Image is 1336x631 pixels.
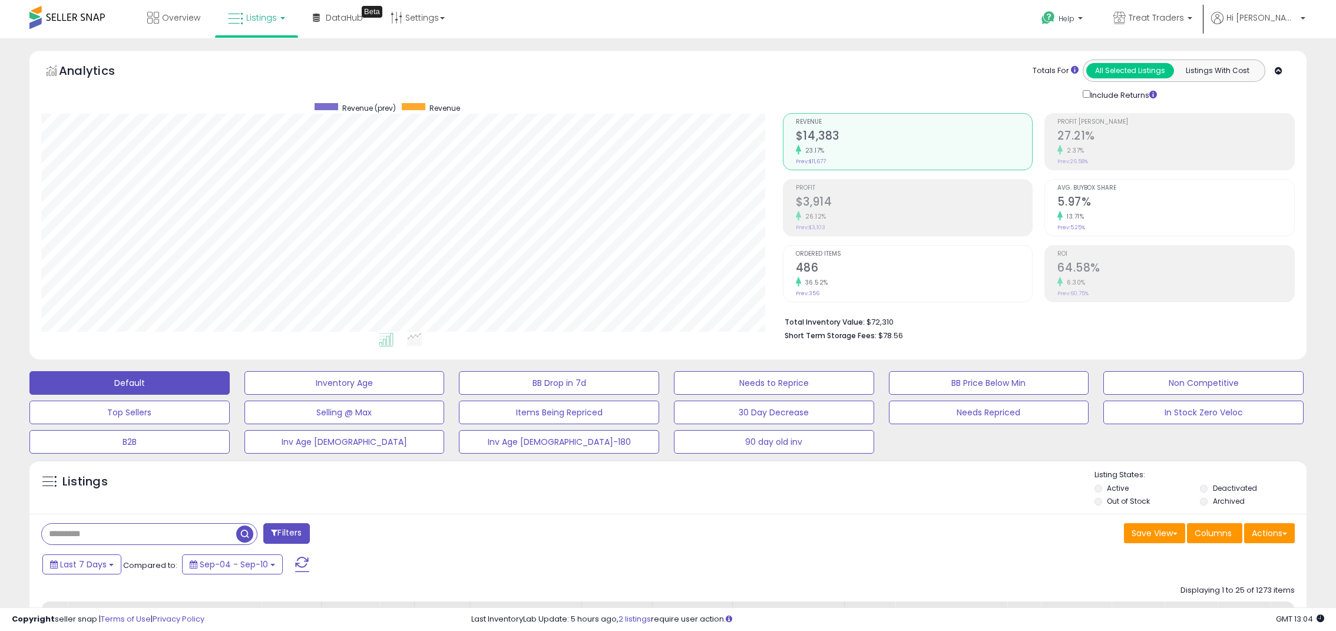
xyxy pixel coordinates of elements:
[244,371,445,395] button: Inventory Age
[1195,527,1232,539] span: Columns
[674,371,874,395] button: Needs to Reprice
[162,12,200,24] span: Overview
[101,613,151,625] a: Terms of Use
[29,371,230,395] button: Default
[1107,483,1129,493] label: Active
[1211,12,1305,38] a: Hi [PERSON_NAME]
[60,559,107,570] span: Last 7 Days
[801,212,826,221] small: 26.12%
[889,371,1089,395] button: BB Price Below Min
[12,613,55,625] strong: Copyright
[246,12,277,24] span: Listings
[1057,129,1294,145] h2: 27.21%
[263,523,309,544] button: Filters
[123,560,177,571] span: Compared to:
[1046,606,1106,631] div: Current Buybox Price
[878,330,903,341] span: $78.56
[796,158,826,165] small: Prev: $11,677
[244,401,445,424] button: Selling @ Max
[1244,523,1295,543] button: Actions
[1107,496,1150,506] label: Out of Stock
[1033,65,1079,77] div: Totals For
[1041,11,1056,25] i: Get Help
[1074,88,1171,101] div: Include Returns
[1180,585,1295,596] div: Displaying 1 to 25 of 1273 items
[1063,212,1084,221] small: 13.71%
[1057,251,1294,257] span: ROI
[1057,290,1089,297] small: Prev: 60.75%
[62,474,108,490] h5: Listings
[1057,261,1294,277] h2: 64.58%
[459,401,659,424] button: Items Being Repriced
[1226,12,1297,24] span: Hi [PERSON_NAME]
[796,261,1033,277] h2: 486
[266,606,316,619] div: Repricing
[1057,195,1294,211] h2: 5.97%
[1116,606,1159,631] div: BB Share 24h.
[796,195,1033,211] h2: $3,914
[1124,523,1185,543] button: Save View
[12,614,204,625] div: seller snap | |
[244,430,445,454] button: Inv Age [DEMOGRAPHIC_DATA]
[674,401,874,424] button: 30 Day Decrease
[796,290,819,297] small: Prev: 356
[1276,613,1324,625] span: 2025-09-18 13:04 GMT
[889,401,1089,424] button: Needs Repriced
[200,559,268,570] span: Sep-04 - Sep-10
[459,430,659,454] button: Inv Age [DEMOGRAPHIC_DATA]-180
[1057,185,1294,191] span: Avg. Buybox Share
[1063,278,1086,287] small: 6.30%
[42,554,121,574] button: Last 7 Days
[1094,470,1307,481] p: Listing States:
[1213,496,1245,506] label: Archived
[796,224,825,231] small: Prev: $3,103
[59,62,138,82] h5: Analytics
[1169,606,1212,631] div: Num of Comp.
[1059,14,1074,24] span: Help
[674,430,874,454] button: 90 day old inv
[657,606,727,619] div: [PERSON_NAME]
[326,606,374,619] div: Fulfillment
[384,606,409,619] div: Cost
[29,401,230,424] button: Top Sellers
[796,119,1033,125] span: Revenue
[153,613,204,625] a: Privacy Policy
[1187,523,1242,543] button: Columns
[796,129,1033,145] h2: $14,383
[900,606,1002,619] div: Listed Price
[1213,483,1257,493] label: Deactivated
[801,146,825,155] small: 23.17%
[1057,119,1294,125] span: Profit [PERSON_NAME]
[785,331,877,341] b: Short Term Storage Fees:
[796,251,1033,257] span: Ordered Items
[1086,63,1174,78] button: All Selected Listings
[459,371,659,395] button: BB Drop in 7d
[1012,606,1036,631] div: Ship Price
[738,606,839,619] div: Markup on Cost
[471,614,1324,625] div: Last InventoryLab Update: 5 hours ago, require user action.
[796,185,1033,191] span: Profit
[419,606,465,631] div: Fulfillment Cost
[362,6,382,18] div: Tooltip anchor
[1063,146,1084,155] small: 2.37%
[475,606,577,619] div: Amazon Fees
[1173,63,1261,78] button: Listings With Cost
[1103,371,1304,395] button: Non Competitive
[785,317,865,327] b: Total Inventory Value:
[29,430,230,454] button: B2B
[182,554,283,574] button: Sep-04 - Sep-10
[587,606,647,619] div: Min Price
[849,606,890,631] div: Fulfillable Quantity
[1032,2,1094,38] a: Help
[72,606,256,619] div: Title
[1103,401,1304,424] button: In Stock Zero Veloc
[801,278,828,287] small: 36.52%
[342,103,396,113] span: Revenue (prev)
[619,613,651,625] a: 2 listings
[785,314,1286,328] li: $72,310
[326,12,363,24] span: DataHub
[429,103,460,113] span: Revenue
[1129,12,1184,24] span: Treat Traders
[1057,224,1085,231] small: Prev: 5.25%
[1222,606,1265,631] div: Total Rev.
